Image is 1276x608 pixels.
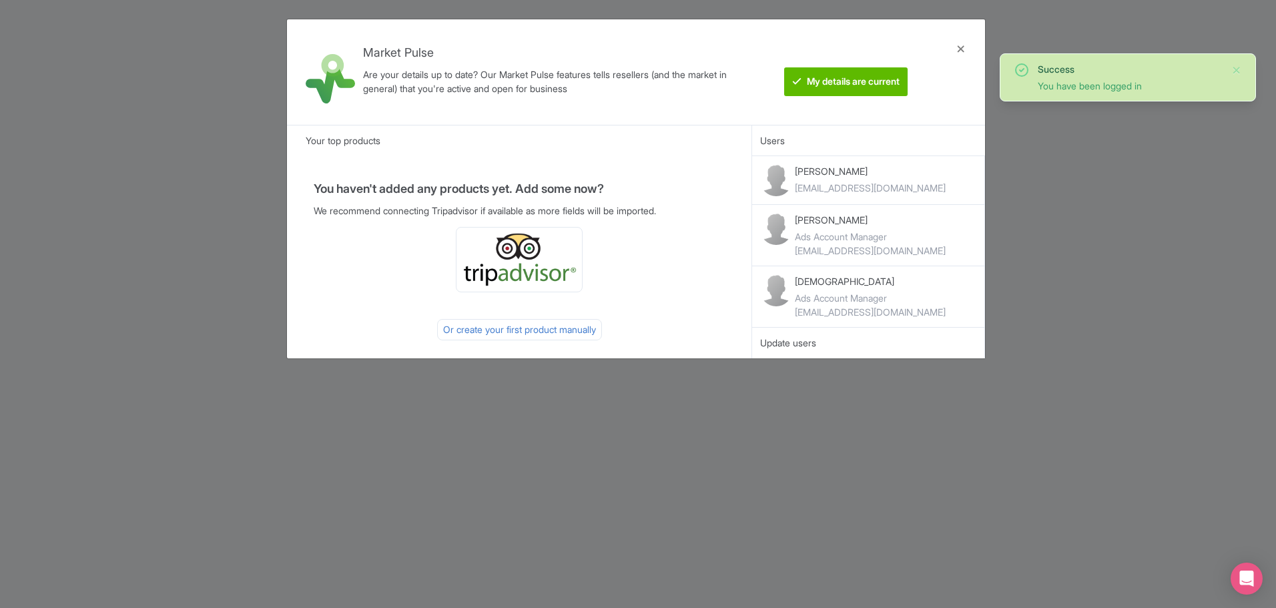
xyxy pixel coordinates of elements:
div: Or create your first product manually [437,319,602,340]
div: You have been logged in [1038,79,1221,93]
div: Update users [760,336,976,350]
div: Ads Account Manager [795,291,946,305]
img: contact-b11cc6e953956a0c50a2f97983291f06.png [760,274,792,306]
p: We recommend connecting Tripadvisor if available as more fields will be imported. [314,204,725,218]
h4: Market Pulse [363,46,746,59]
img: contact-b11cc6e953956a0c50a2f97983291f06.png [760,164,792,196]
div: [EMAIL_ADDRESS][DOMAIN_NAME] [795,181,946,195]
p: [PERSON_NAME] [795,164,946,178]
button: Close [1231,62,1242,78]
img: contact-b11cc6e953956a0c50a2f97983291f06.png [760,213,792,245]
p: [PERSON_NAME] [795,213,946,227]
div: Success [1038,62,1221,76]
img: ta_logo-885a1c64328048f2535e39284ba9d771.png [462,233,577,286]
div: [EMAIL_ADDRESS][DOMAIN_NAME] [795,305,946,319]
btn: My details are current [784,67,908,96]
h4: You haven't added any products yet. Add some now? [314,182,725,196]
div: Your top products [287,125,752,156]
div: Are your details up to date? Our Market Pulse features tells resellers (and the market in general... [363,67,746,95]
div: Open Intercom Messenger [1231,563,1263,595]
img: market_pulse-1-0a5220b3d29e4a0de46fb7534bebe030.svg [306,54,355,103]
p: [DEMOGRAPHIC_DATA] [795,274,946,288]
div: Ads Account Manager [795,230,946,244]
div: Users [752,125,985,156]
div: [EMAIL_ADDRESS][DOMAIN_NAME] [795,244,946,258]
